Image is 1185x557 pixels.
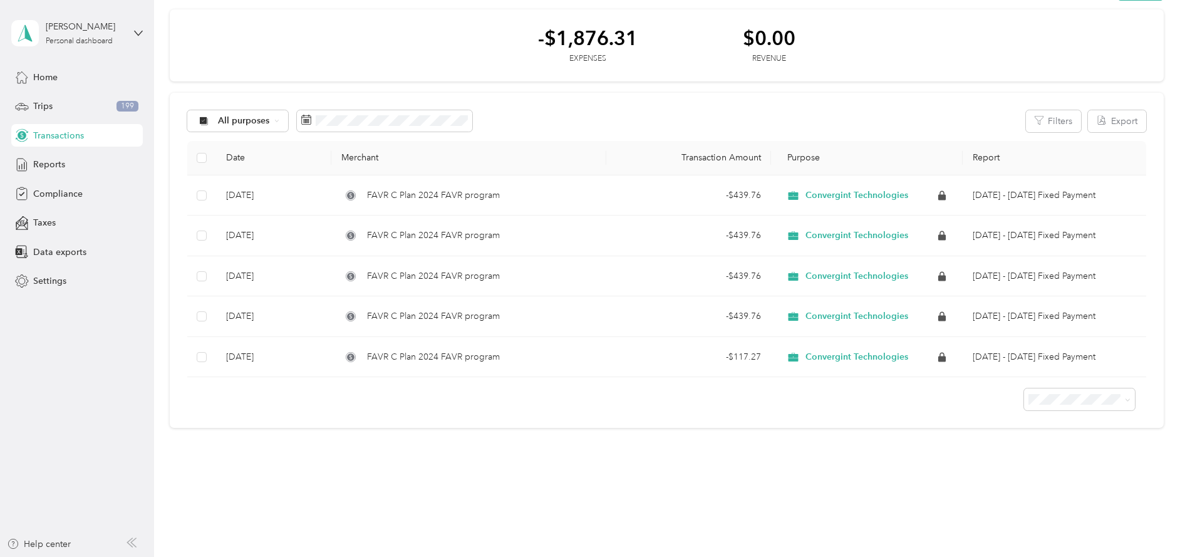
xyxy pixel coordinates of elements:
th: Date [216,141,331,175]
button: Help center [7,538,71,551]
td: Apr 1 - 30, 2025 Fixed Payment [963,337,1146,378]
span: Purpose [781,152,820,163]
span: Data exports [33,246,86,259]
span: Settings [33,274,66,288]
span: FAVR C Plan 2024 FAVR program [367,189,500,202]
th: Report [963,141,1146,175]
div: Expenses [538,53,638,65]
span: All purposes [218,117,270,125]
span: FAVR C Plan 2024 FAVR program [367,310,500,323]
span: Convergint Technologies [805,311,908,322]
button: Filters [1026,110,1081,132]
span: Compliance [33,187,83,200]
div: -$1,876.31 [538,27,638,49]
div: - $439.76 [616,269,761,283]
td: [DATE] [216,175,331,216]
div: - $439.76 [616,310,761,323]
div: - $439.76 [616,229,761,242]
th: Transaction Amount [606,141,771,175]
span: Convergint Technologies [805,351,908,363]
span: FAVR C Plan 2024 FAVR program [367,229,500,242]
span: Reports [33,158,65,171]
span: Taxes [33,216,56,229]
span: Home [33,71,58,84]
td: Jul 1 - 31, 2025 Fixed Payment [963,216,1146,256]
span: Convergint Technologies [805,230,908,241]
td: [DATE] [216,256,331,297]
div: [PERSON_NAME] [46,20,124,33]
span: 199 [116,101,138,112]
td: [DATE] [216,337,331,378]
span: Transactions [33,129,84,142]
span: Convergint Technologies [805,271,908,282]
div: - $439.76 [616,189,761,202]
th: Merchant [331,141,606,175]
span: Trips [33,100,53,113]
div: $0.00 [743,27,795,49]
button: Export [1088,110,1146,132]
div: Personal dashboard [46,38,113,45]
iframe: Everlance-gr Chat Button Frame [1115,487,1185,557]
td: May 1 - 31, 2025 Fixed Payment [963,296,1146,337]
div: - $117.27 [616,350,761,364]
span: FAVR C Plan 2024 FAVR program [367,269,500,283]
span: FAVR C Plan 2024 FAVR program [367,350,500,364]
td: [DATE] [216,216,331,256]
span: Convergint Technologies [805,190,908,201]
td: Jun 1 - 30, 2025 Fixed Payment [963,256,1146,297]
td: [DATE] [216,296,331,337]
div: Revenue [743,53,795,65]
td: Aug 1 - 31, 2025 Fixed Payment [963,175,1146,216]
